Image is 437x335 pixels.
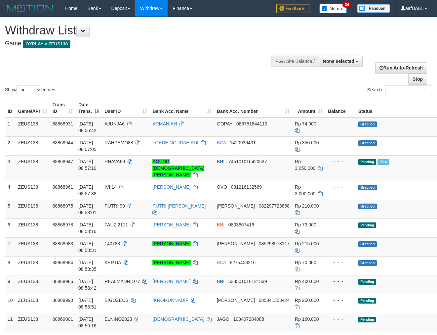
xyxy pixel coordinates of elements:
span: KERTIA [104,260,121,265]
span: Rp 400.000 [295,279,319,284]
select: Showentries [17,85,41,95]
span: [DATE] 08:58:51 [78,298,97,310]
span: 34 [342,2,351,8]
span: Copy 745101016420537 to clipboard [228,159,267,164]
span: 88868978 [53,222,73,227]
div: - - - [328,139,353,146]
a: AGUNG [DEMOGRAPHIC_DATA][PERSON_NAME] [152,159,204,177]
span: [DATE] 08:58:16 [78,222,97,234]
span: [DATE] 08:57:10 [78,159,97,171]
div: - - - [328,259,353,266]
th: Amount: activate to sort column ascending [292,99,325,118]
td: 3 [5,155,16,181]
span: 88868986 [53,279,73,284]
th: Game/API: activate to sort column ascending [16,99,50,118]
span: [DATE] 08:58:42 [78,279,97,291]
span: Pending [358,279,376,285]
img: Button%20Memo.svg [319,4,347,13]
h1: Withdraw List [5,24,285,37]
span: Grabbed [358,185,377,190]
span: BCA [217,260,226,265]
span: IVII14 [104,184,117,190]
img: panduan.png [357,4,390,13]
button: None selected [319,56,363,67]
a: [PERSON_NAME] [152,260,190,265]
td: 2 [5,136,16,155]
td: ZEUS138 [16,294,50,313]
a: [PERSON_NAME] [152,241,190,246]
span: [PERSON_NAME] [217,241,255,246]
th: Balance [325,99,356,118]
span: 88868931 [53,121,73,126]
span: Rp 350.000 [295,140,319,145]
span: BIGOZEUS [104,298,128,303]
img: Feedback.jpg [276,4,309,13]
div: - - - [328,120,353,127]
span: Rp 215.000 [295,241,319,246]
div: - - - [328,297,353,304]
span: GOPAY [217,121,232,126]
span: Copy 085298978117 to clipboard [259,241,290,246]
td: ZEUS138 [16,200,50,218]
th: ID [5,99,16,118]
span: 88868990 [53,298,73,303]
span: [PERSON_NAME] [217,298,255,303]
span: Grabbed [358,140,377,146]
span: Marked by aaftrukkakada [377,159,389,165]
a: [PERSON_NAME] [152,222,190,227]
span: BRI [217,279,224,284]
th: Bank Acc. Name: activate to sort column ascending [150,99,214,118]
span: 140788 [104,241,120,246]
input: Search: [385,85,432,95]
span: 88868975 [53,203,73,209]
span: ELNINO2023 [104,316,132,322]
td: 8 [5,256,16,275]
span: Rp 3.050.000 [295,159,315,171]
td: 6 [5,218,16,237]
a: Stop [408,73,427,85]
img: MOTION_logo.png [5,3,55,13]
span: Copy 085751844110 to clipboard [236,121,267,126]
td: ZEUS138 [16,181,50,200]
td: ZEUS138 [16,256,50,275]
div: - - - [328,158,353,165]
label: Show entries [5,85,55,95]
span: [DATE] 08:58:31 [78,241,97,253]
span: Pending [358,222,376,228]
th: User ID: activate to sort column ascending [102,99,150,118]
span: AJUNJA6 [104,121,125,126]
div: - - - [328,184,353,190]
a: Run Auto-Refresh [375,62,427,73]
th: Bank Acc. Number: activate to sort column ascending [214,99,292,118]
span: [DATE] 08:57:38 [78,184,97,196]
span: Grabbed [358,260,377,266]
span: 88868984 [53,260,73,265]
span: Rp 250.000 [295,298,319,303]
span: Rp 73.000 [295,222,316,227]
span: [DATE] 08:56:42 [78,121,97,133]
a: IKROMUNNADIF [152,298,188,303]
span: Copy 103407284088 to clipboard [233,316,264,322]
th: Trans ID: activate to sort column ascending [50,99,76,118]
span: PUTRII99 [104,203,125,209]
span: JAGO [217,316,229,322]
span: 88868944 [53,140,73,145]
td: 9 [5,275,16,294]
td: 11 [5,313,16,332]
td: 5 [5,200,16,218]
span: BRI [217,159,224,164]
span: FAUZI2111 [104,222,128,227]
a: [DEMOGRAPHIC_DATA] [152,316,204,322]
div: - - - [328,240,353,247]
span: Copy 8275458216 to clipboard [230,260,256,265]
a: [PERSON_NAME] [152,184,190,190]
span: [DATE] 08:58:35 [78,260,97,272]
a: [PERSON_NAME] [152,279,190,284]
span: OXPLAY > ZEUS138 [23,40,70,48]
span: Grabbed [358,204,377,209]
span: 88868961 [53,184,73,190]
span: [DATE] 08:57:05 [78,140,97,152]
td: 10 [5,294,16,313]
span: Rp 74.000 [295,121,316,126]
td: ZEUS138 [16,218,50,237]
